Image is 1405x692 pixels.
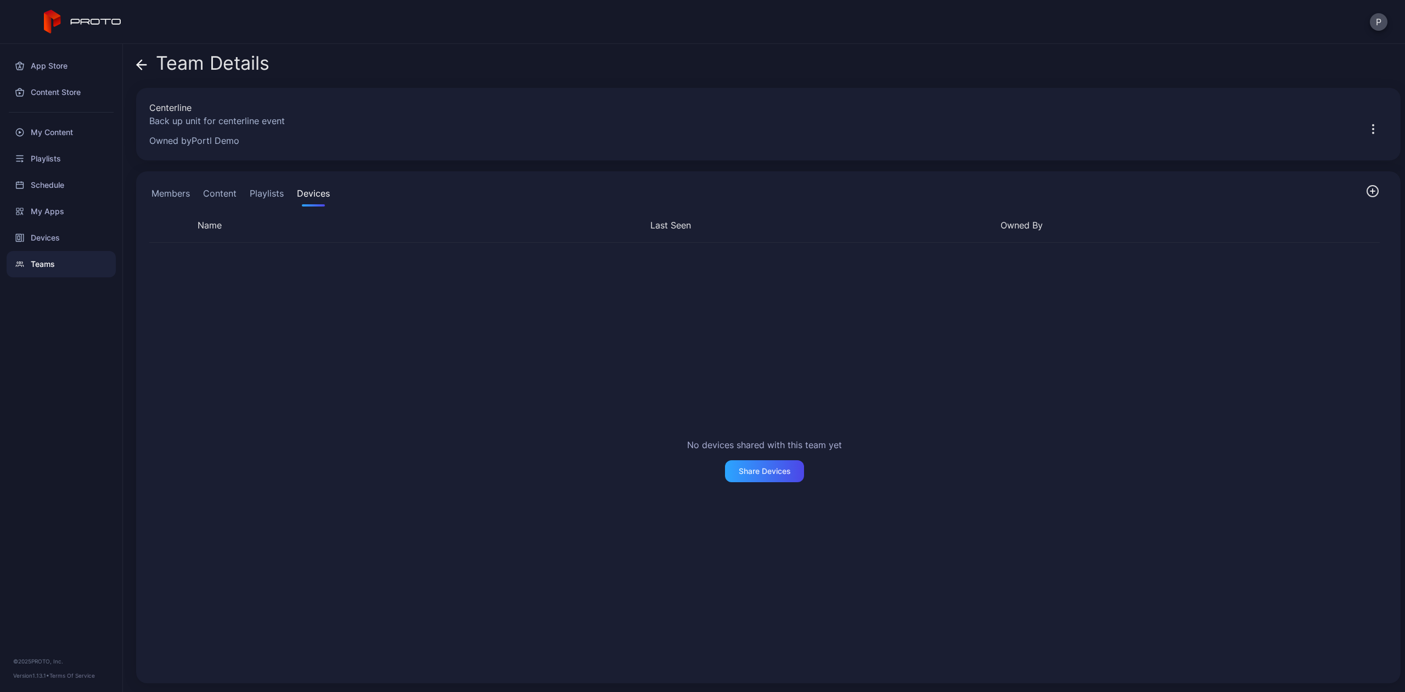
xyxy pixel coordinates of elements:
div: Centerline [149,101,1346,114]
a: Schedule [7,172,116,198]
button: Share Devices [725,460,804,482]
button: Content [201,185,239,207]
div: © 2025 PROTO, Inc. [13,657,109,666]
div: Share Devices [739,467,791,476]
span: Version 1.13.1 • [13,672,49,679]
a: Playlists [7,146,116,172]
button: Devices [295,185,332,207]
div: Owned By [1001,219,1342,232]
div: No devices shared with this team yet [687,438,842,451]
a: Terms Of Service [49,672,95,679]
a: Content Store [7,79,116,105]
div: Last Seen [650,219,992,232]
a: My Content [7,119,116,146]
button: Playlists [248,185,286,207]
a: App Store [7,53,116,79]
a: Devices [7,225,116,251]
div: Owned by Portl Demo [149,134,1346,147]
a: My Apps [7,198,116,225]
button: Members [149,185,192,207]
button: P [1370,13,1387,31]
div: Team Details [136,53,269,79]
div: Back up unit for centerline event [149,114,1346,127]
a: Teams [7,251,116,277]
div: Name [149,219,642,232]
